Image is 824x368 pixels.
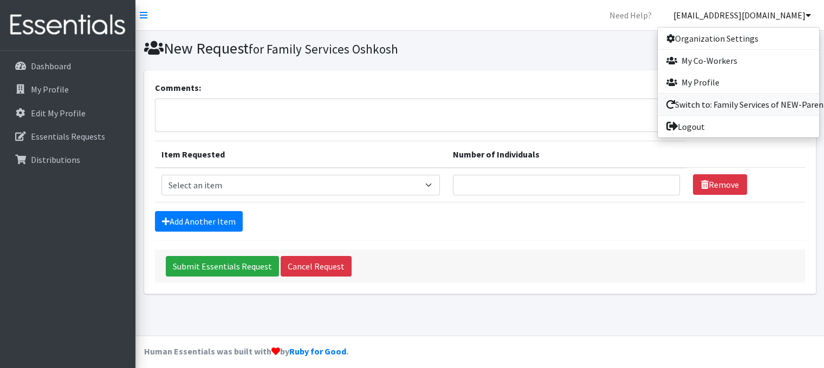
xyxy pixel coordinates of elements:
[658,116,819,137] a: Logout
[144,39,476,58] h1: New Request
[601,4,660,26] a: Need Help?
[31,154,80,165] p: Distributions
[4,7,131,43] img: HumanEssentials
[144,346,348,357] strong: Human Essentials was built with by .
[658,94,819,115] a: Switch to: Family Services of NEW-Parent Connection Menasha
[658,50,819,71] a: My Co-Workers
[4,126,131,147] a: Essentials Requests
[31,61,71,71] p: Dashboard
[446,141,686,168] th: Number of Individuals
[4,149,131,170] a: Distributions
[4,78,131,100] a: My Profile
[166,256,279,277] input: Submit Essentials Request
[155,141,446,168] th: Item Requested
[155,211,243,232] a: Add Another Item
[31,84,69,95] p: My Profile
[31,131,105,142] p: Essentials Requests
[31,108,86,119] p: Edit My Profile
[4,102,131,124] a: Edit My Profile
[665,4,820,26] a: [EMAIL_ADDRESS][DOMAIN_NAME]
[4,55,131,77] a: Dashboard
[658,28,819,49] a: Organization Settings
[693,174,747,195] a: Remove
[658,71,819,93] a: My Profile
[281,256,352,277] a: Cancel Request
[289,346,346,357] a: Ruby for Good
[249,41,398,57] small: for Family Services Oshkosh
[155,81,201,94] label: Comments:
